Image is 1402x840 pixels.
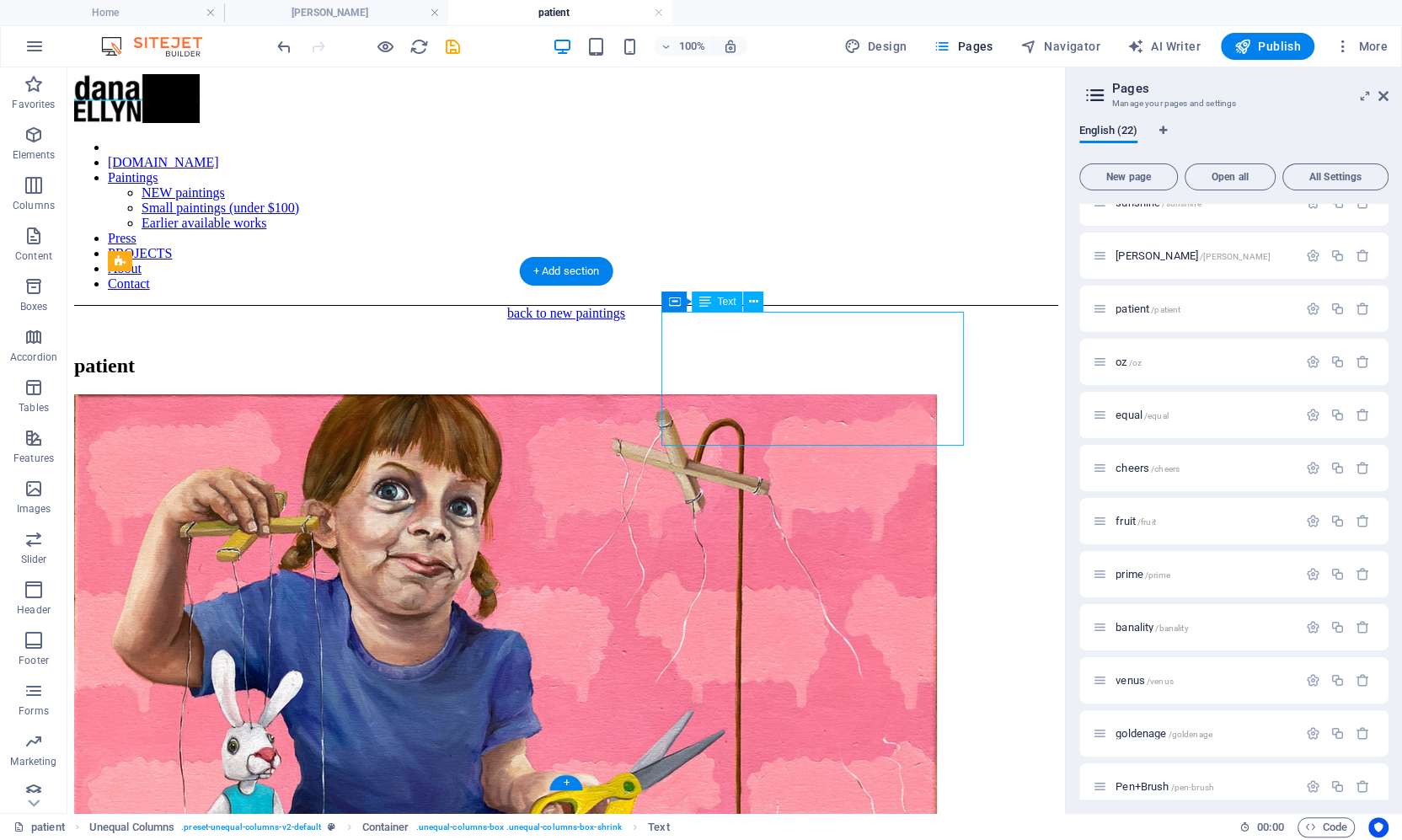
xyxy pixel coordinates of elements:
[1110,250,1298,261] div: [PERSON_NAME]/[PERSON_NAME]
[15,249,52,263] p: Content
[1110,781,1298,792] div: Pen+Brush/pen-brush
[1330,514,1345,528] div: Duplicate
[89,817,174,837] span: Click to select. Double-click to edit
[1335,38,1388,55] span: More
[1330,302,1345,316] div: Duplicate
[13,148,56,162] p: Elements
[1116,302,1180,315] span: Click to open page
[837,33,914,60] button: Design
[1110,569,1298,580] div: prime/prime
[409,36,429,56] button: reload
[1234,38,1301,55] span: Publish
[1121,33,1207,60] button: AI Writer
[224,3,448,22] h4: [PERSON_NAME]
[275,37,294,56] i: Undo: Edit headline (Ctrl+Z)
[717,297,736,307] span: Text
[13,452,54,465] p: Features
[20,300,48,313] p: Boxes
[1116,249,1271,262] span: Click to open page
[1112,96,1355,111] h3: Manage your pages and settings
[1328,33,1394,60] button: More
[1306,355,1320,369] div: Settings
[1110,356,1298,367] div: oz/oz
[1330,673,1345,688] div: Duplicate
[1330,726,1345,741] div: Duplicate
[443,37,463,56] i: Save (Ctrl+S)
[1306,779,1320,794] div: Settings
[1356,408,1370,422] div: Remove
[1192,172,1268,182] span: Open all
[1356,249,1370,263] div: Remove
[1356,726,1370,741] div: Remove
[1221,33,1314,60] button: Publish
[1110,728,1298,739] div: goldenage/goldenage
[1200,252,1271,261] span: /[PERSON_NAME]
[1356,355,1370,369] div: Remove
[1079,125,1389,157] div: Language Tabs
[1151,464,1180,474] span: /cheers
[1306,673,1320,688] div: Settings
[1145,570,1170,580] span: /prime
[1170,783,1213,792] span: /pen-brush
[1306,567,1320,581] div: Settings
[19,704,49,718] p: Forms
[1306,620,1320,634] div: Settings
[10,755,56,768] p: Marketing
[1330,620,1345,634] div: Duplicate
[1330,779,1345,794] div: Duplicate
[1168,730,1212,739] span: /goldenage
[679,36,706,56] h6: 100%
[648,817,669,837] span: Click to select. Double-click to edit
[442,36,463,56] button: save
[1110,463,1298,474] div: cheers/cheers
[448,3,672,22] h4: patient
[1127,38,1201,55] span: AI Writer
[1330,461,1345,475] div: Duplicate
[17,603,51,617] p: Header
[1014,33,1107,60] button: Navigator
[1306,461,1320,475] div: Settings
[362,817,409,837] span: Click to select. Double-click to edit
[1020,38,1100,55] span: Navigator
[1282,163,1389,190] button: All Settings
[1137,517,1156,527] span: /fruit
[1306,514,1320,528] div: Settings
[416,817,622,837] span: . unequal-columns-box .unequal-columns-box-shrink
[1128,358,1141,367] span: /oz
[837,33,914,60] div: Design (Ctrl+Alt+Y)
[1112,81,1389,96] h2: Pages
[1356,514,1370,528] div: Remove
[654,36,714,56] button: 100%
[1087,172,1170,182] span: New page
[1269,821,1271,833] span: :
[1305,817,1347,837] span: Code
[520,257,613,286] div: + Add section
[21,553,47,566] p: Slider
[19,654,49,667] p: Footer
[934,38,993,55] span: Pages
[1155,623,1188,633] span: /banality
[12,98,55,111] p: Favorites
[1110,409,1298,420] div: equal/equal
[1116,409,1169,421] span: Click to open page
[1116,515,1156,527] span: Click to open page
[1116,780,1214,793] span: Click to open page
[549,775,582,790] div: +
[1257,817,1283,837] span: 00 00
[181,817,321,837] span: . preset-unequal-columns-v2-default
[1356,302,1370,316] div: Remove
[19,401,49,415] p: Tables
[1079,120,1137,144] span: English (22)
[723,39,738,54] i: On resize automatically adjust zoom level to fit chosen device.
[1079,163,1178,190] button: New page
[328,822,335,832] i: This element is a customizable preset
[89,817,670,837] nav: breadcrumb
[1144,411,1169,420] span: /equal
[1290,172,1381,182] span: All Settings
[1330,408,1345,422] div: Duplicate
[1151,305,1180,314] span: /patient
[1116,674,1174,687] span: Click to open page
[1356,567,1370,581] div: Remove
[1356,461,1370,475] div: Remove
[13,199,55,212] p: Columns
